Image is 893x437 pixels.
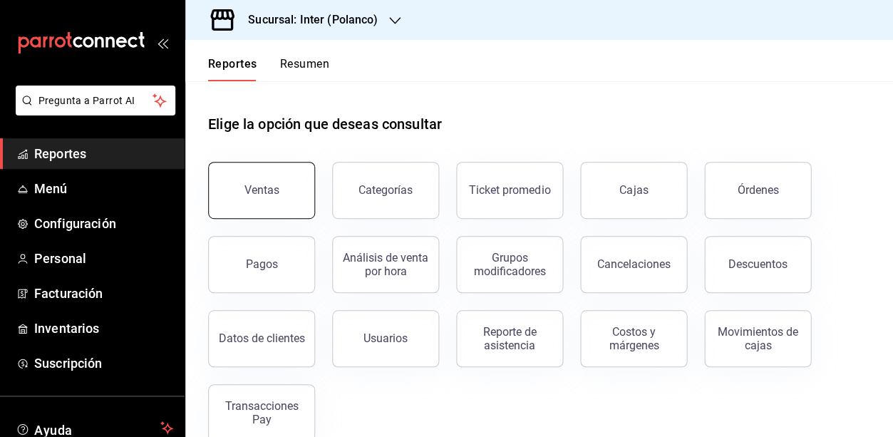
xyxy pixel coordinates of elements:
[469,183,550,197] div: Ticket promedio
[456,310,563,367] button: Reporte de asistencia
[34,319,173,338] span: Inventarios
[16,86,175,115] button: Pregunta a Parrot AI
[358,183,413,197] div: Categorías
[208,236,315,293] button: Pagos
[363,331,408,345] div: Usuarios
[619,182,649,199] div: Cajas
[332,310,439,367] button: Usuarios
[10,103,175,118] a: Pregunta a Parrot AI
[34,249,173,268] span: Personal
[34,179,173,198] span: Menú
[34,354,173,373] span: Suscripción
[280,57,329,81] button: Resumen
[332,162,439,219] button: Categorías
[208,57,329,81] div: navigation tabs
[34,419,155,436] span: Ayuda
[34,284,173,303] span: Facturación
[456,162,563,219] button: Ticket promedio
[728,257,788,271] div: Descuentos
[580,310,687,367] button: Costos y márgenes
[456,236,563,293] button: Grupos modificadores
[580,236,687,293] button: Cancelaciones
[713,325,802,352] div: Movimientos de cajas
[208,310,315,367] button: Datos de clientes
[589,325,678,352] div: Costos y márgenes
[244,183,279,197] div: Ventas
[341,251,430,278] div: Análisis de venta por hora
[597,257,671,271] div: Cancelaciones
[465,325,554,352] div: Reporte de asistencia
[157,37,168,48] button: open_drawer_menu
[34,144,173,163] span: Reportes
[219,331,305,345] div: Datos de clientes
[208,162,315,219] button: Ventas
[246,257,278,271] div: Pagos
[217,399,306,426] div: Transacciones Pay
[332,236,439,293] button: Análisis de venta por hora
[580,162,687,219] a: Cajas
[737,183,778,197] div: Órdenes
[704,236,811,293] button: Descuentos
[34,214,173,233] span: Configuración
[704,310,811,367] button: Movimientos de cajas
[38,93,153,108] span: Pregunta a Parrot AI
[208,57,257,81] button: Reportes
[704,162,811,219] button: Órdenes
[465,251,554,278] div: Grupos modificadores
[237,11,378,29] h3: Sucursal: Inter (Polanco)
[208,113,442,135] h1: Elige la opción que deseas consultar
